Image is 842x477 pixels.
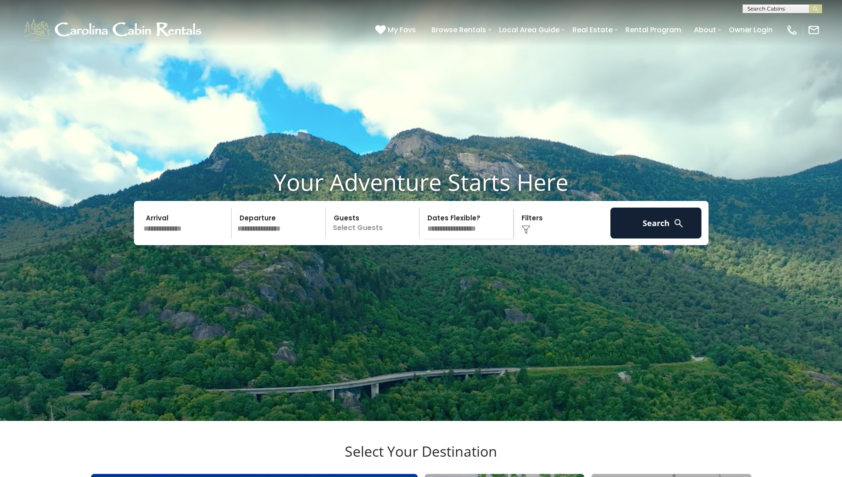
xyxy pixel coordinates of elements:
h1: Your Adventure Starts Here [7,168,835,196]
span: My Favs [388,24,416,35]
img: filter--v1.png [522,225,530,234]
a: Owner Login [724,22,777,38]
a: My Favs [375,24,418,36]
img: phone-regular-white.png [786,24,798,36]
img: mail-regular-white.png [808,24,820,36]
button: Search [610,208,702,238]
img: search-regular-white.png [673,218,684,229]
img: White-1-1-2.png [22,17,206,43]
a: Browse Rentals [427,22,491,38]
p: Select Guests [328,208,419,238]
a: Local Area Guide [495,22,564,38]
h3: Select Your Destination [90,443,753,474]
a: Rental Program [621,22,686,38]
a: About [690,22,720,38]
a: Real Estate [568,22,617,38]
